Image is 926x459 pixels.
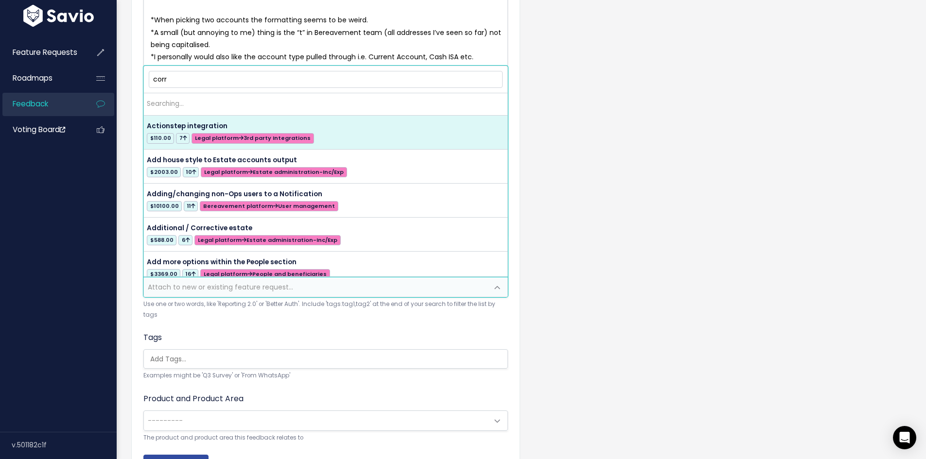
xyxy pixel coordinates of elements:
span: Add more options within the People section [147,257,297,267]
span: Adding/changing non-Ops users to a Notification [147,189,322,199]
span: $2003.00 [147,167,181,177]
span: $588.00 [147,235,176,245]
input: Add Tags... [146,354,510,364]
span: Legal platform Estate administration-Inc/Exp [201,167,347,177]
span: 11 [184,201,198,211]
small: Examples might be 'Q3 Survey' or 'From WhatsApp' [143,371,508,381]
a: Roadmaps [2,67,81,89]
div: v.501182c1f [12,432,117,458]
span: I personally would also like the account type pulled through i.e. Current Account, Cash ISA etc. [154,52,473,62]
a: Feedback [2,93,81,115]
span: Voting Board [13,124,65,135]
a: Feature Requests [2,41,81,64]
span: Feature Requests [13,47,77,57]
span: 16 [182,269,198,279]
label: Tags [143,332,162,343]
span: $3369.00 [147,269,180,279]
span: 10 [183,167,199,177]
span: $110.00 [147,133,174,143]
small: The product and product area this feedback relates to [143,433,508,443]
div: Open Intercom Messenger [893,426,916,449]
span: --------- [148,416,183,425]
img: logo-white.9d6f32f41409.svg [21,5,96,27]
span: 6 [178,235,192,245]
span: Feedback [13,99,48,109]
span: Additional / Corrective estate [147,223,252,233]
span: A small (but annoying to me) thing is the “t” in Bereavement team (all addresses I’ve seen so far... [151,28,503,50]
span: Searching… [147,99,184,108]
span: Legal platform Estate administration-Inc/Exp [194,235,340,245]
span: $10100.00 [147,201,182,211]
span: 7 [176,133,190,143]
span: Actionstep integration [147,121,227,131]
span: Add house style to Estate accounts output [147,155,297,165]
span: Roadmaps [13,73,52,83]
span: Bereavement platform User management [200,201,338,211]
small: Use one or two words, like 'Reporting 2.0' or 'Better Auth'. Include 'tags:tag1,tag2' at the end ... [143,299,508,320]
span: Legal platform 3rd party Integrations [192,133,314,143]
span: Legal platform People and beneficiaries [200,269,330,279]
a: Voting Board [2,119,81,141]
span: Attach to new or existing feature request... [148,282,293,292]
span: When picking two accounts the formatting seems to be weird. [154,15,368,25]
label: Product and Product Area [143,393,244,405]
